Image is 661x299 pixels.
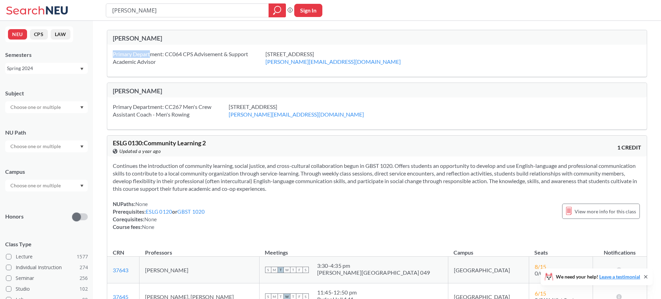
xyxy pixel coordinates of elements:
div: [STREET_ADDRESS] [229,103,381,118]
button: LAW [51,29,70,40]
div: Campus [5,168,88,176]
a: 37643 [113,267,128,273]
a: GBST 1020 [177,208,205,215]
div: [PERSON_NAME][GEOGRAPHIC_DATA] 049 [317,269,430,276]
th: Professors [139,242,259,257]
div: Semesters [5,51,88,59]
div: [PERSON_NAME] [113,34,377,42]
span: Class Type [5,240,88,248]
label: Seminar [6,274,88,283]
th: Campus [448,242,529,257]
div: Primary Department: CC267 Men's Crew Assistant Coach - Men's Rowing [113,103,229,118]
span: None [144,216,157,222]
th: Notifications [593,242,647,257]
span: None [142,224,154,230]
div: 11:45 - 12:50 pm [317,289,357,296]
span: W [284,267,290,273]
th: Meetings [259,242,448,257]
svg: magnifying glass [273,6,281,15]
span: 8 / 15 [535,263,546,270]
span: 6 / 15 [535,290,546,297]
span: ESLG 0130 : Community Learning 2 [113,139,206,147]
div: Dropdown arrow [5,101,88,113]
td: [GEOGRAPHIC_DATA] [448,257,529,283]
input: Class, professor, course number, "phrase" [111,5,264,16]
div: NU Path [5,129,88,136]
span: T [278,267,284,273]
span: Continues the introduction of community learning, social justice, and cross-cultural collaboratio... [113,162,637,192]
div: 3:30 - 4:35 pm [317,262,430,269]
span: Updated a year ago [119,147,161,155]
a: [PERSON_NAME][EMAIL_ADDRESS][DOMAIN_NAME] [229,111,364,118]
div: Dropdown arrow [5,180,88,191]
th: Seats [529,242,593,257]
div: Subject [5,89,88,97]
input: Choose one or multiple [7,142,65,151]
div: CRN [113,249,124,256]
div: [STREET_ADDRESS] [265,50,418,66]
span: 0/0 Waitlist Seats [535,270,577,276]
div: [PERSON_NAME] [113,87,377,95]
span: 256 [79,274,88,282]
div: NUPaths: Prerequisites: or Corequisites: Course fees: [113,200,205,231]
label: Studio [6,284,88,293]
span: We need your help! [556,274,640,279]
span: 274 [79,264,88,271]
svg: Dropdown arrow [80,145,84,148]
div: magnifying glass [269,3,286,17]
span: None [135,201,148,207]
p: Honors [5,213,24,221]
span: S [265,267,271,273]
input: Choose one or multiple [7,181,65,190]
div: Spring 2024Dropdown arrow [5,63,88,74]
svg: Dropdown arrow [80,106,84,109]
div: Spring 2024 [7,65,79,72]
div: Primary Department: CC064 CPS Advisement & Support Academic Advisor [113,50,265,66]
input: Choose one or multiple [7,103,65,111]
span: 1 CREDIT [617,144,641,151]
svg: Dropdown arrow [80,68,84,70]
a: Leave a testimonial [599,274,640,280]
button: NEU [8,29,27,40]
button: Sign In [294,4,322,17]
span: F [296,267,303,273]
span: S [303,267,309,273]
span: M [271,267,278,273]
label: Individual Instruction [6,263,88,272]
button: CPS [30,29,48,40]
a: [PERSON_NAME][EMAIL_ADDRESS][DOMAIN_NAME] [265,58,401,65]
span: View more info for this class [575,207,636,216]
span: 1577 [77,253,88,260]
span: 102 [79,285,88,293]
div: Dropdown arrow [5,140,88,152]
svg: Dropdown arrow [80,185,84,187]
span: T [290,267,296,273]
td: [PERSON_NAME] [139,257,259,283]
a: ESLG 0120 [146,208,172,215]
label: Lecture [6,252,88,261]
